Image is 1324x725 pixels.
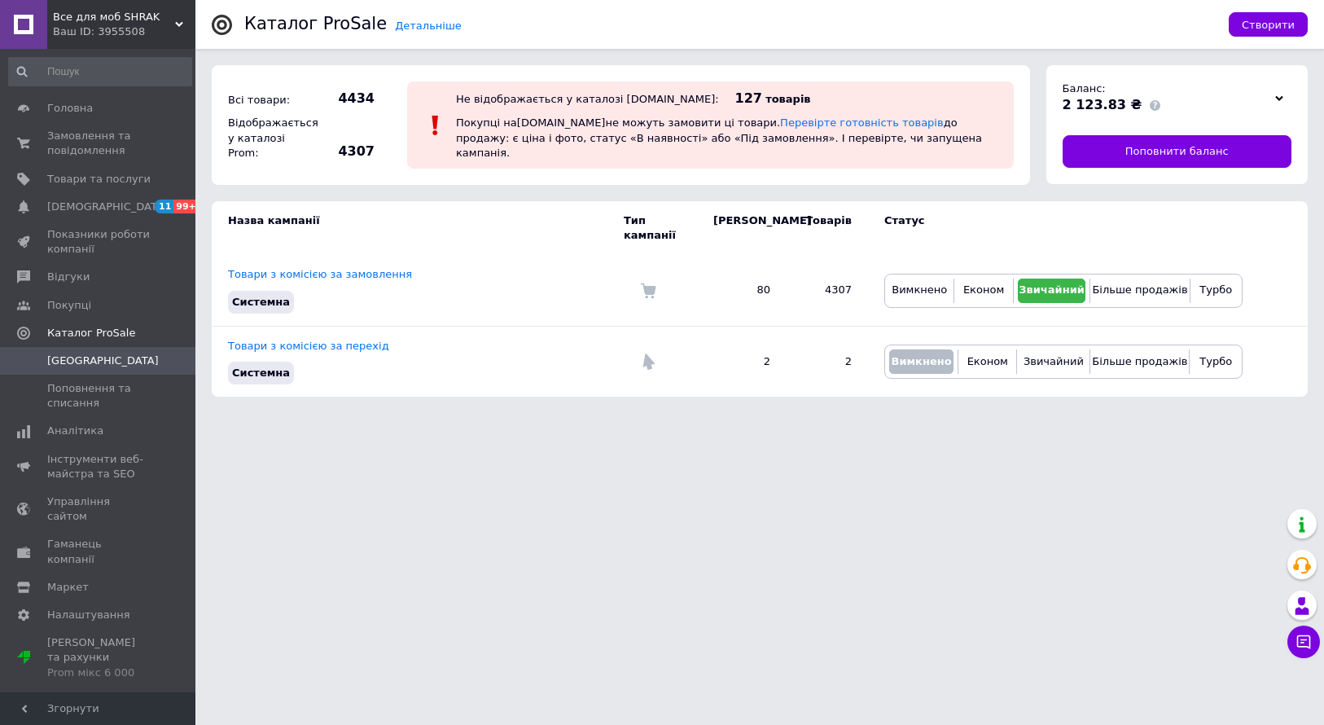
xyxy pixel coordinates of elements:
span: Звичайний [1024,355,1084,367]
img: :exclamation: [423,113,448,138]
a: Поповнити баланс [1063,135,1292,168]
input: Пошук [8,57,192,86]
span: Замовлення та повідомлення [47,129,151,158]
span: Показники роботи компанії [47,227,151,257]
span: Відгуки [47,270,90,284]
span: Маркет [47,580,89,595]
span: Економ [967,355,1008,367]
div: Не відображається у каталозі [DOMAIN_NAME]: [456,93,719,105]
span: Налаштування [47,608,130,622]
button: Економ [962,349,1012,374]
span: Системна [232,296,290,308]
span: Поповнити баланс [1125,144,1229,159]
button: Вимкнено [889,279,949,303]
span: Аналітика [47,424,103,438]
span: 11 [155,200,173,213]
span: Баланс: [1063,82,1106,94]
div: Відображається у каталозі Prom: [224,112,313,165]
span: Економ [963,283,1004,296]
span: [DEMOGRAPHIC_DATA] [47,200,168,214]
td: Назва кампанії [212,201,624,255]
span: Більше продажів [1092,283,1187,296]
button: Створити [1229,12,1308,37]
a: Детальніше [395,20,462,32]
a: Товари з комісією за замовлення [228,268,412,280]
span: [PERSON_NAME] та рахунки [47,635,151,680]
span: Товари та послуги [47,172,151,187]
span: 4307 [318,143,375,160]
span: Системна [232,367,290,379]
a: Товари з комісією за перехід [228,340,389,352]
span: Поповнення та списання [47,381,151,411]
div: Каталог ProSale [244,15,387,33]
span: 99+ [173,200,200,213]
td: [PERSON_NAME] [697,201,787,255]
span: Все для моб SHRAK [53,10,175,24]
span: Інструменти веб-майстра та SEO [47,452,151,481]
span: 127 [735,90,762,106]
button: Звичайний [1018,279,1086,303]
span: Покупці [47,298,91,313]
button: Турбо [1194,349,1238,374]
button: Більше продажів [1094,279,1185,303]
td: 2 [697,326,787,397]
td: Статус [868,201,1243,255]
div: Prom мікс 6 000 [47,666,151,680]
button: Більше продажів [1094,349,1185,374]
span: Покупці на [DOMAIN_NAME] не можуть замовити ці товари. до продажу: є ціна і фото, статус «В наявн... [456,116,982,158]
span: 4434 [318,90,375,108]
div: Всі товари: [224,89,313,112]
button: Вимкнено [889,349,954,374]
img: Комісія за перехід [640,354,656,370]
button: Чат з покупцем [1287,626,1320,658]
span: Вимкнено [891,355,951,367]
span: 2 123.83 ₴ [1063,97,1142,112]
span: Створити [1242,19,1295,31]
span: Звичайний [1019,283,1085,296]
span: [GEOGRAPHIC_DATA] [47,354,159,368]
button: Економ [958,279,1008,303]
span: товарів [765,93,810,105]
a: Перевірте готовність товарів [780,116,944,129]
td: 2 [787,326,868,397]
td: Тип кампанії [624,201,697,255]
span: Каталог ProSale [47,326,135,341]
img: Комісія за замовлення [640,283,656,299]
button: Звичайний [1021,349,1085,374]
div: Ваш ID: 3955508 [53,24,195,39]
span: Вимкнено [892,283,947,296]
button: Турбо [1195,279,1238,303]
span: Гаманець компанії [47,537,151,566]
td: 80 [697,255,787,326]
td: Товарів [787,201,868,255]
span: Турбо [1199,283,1232,296]
span: Турбо [1199,355,1232,367]
span: Головна [47,101,93,116]
td: 4307 [787,255,868,326]
span: Управління сайтом [47,494,151,524]
span: Більше продажів [1092,355,1187,367]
